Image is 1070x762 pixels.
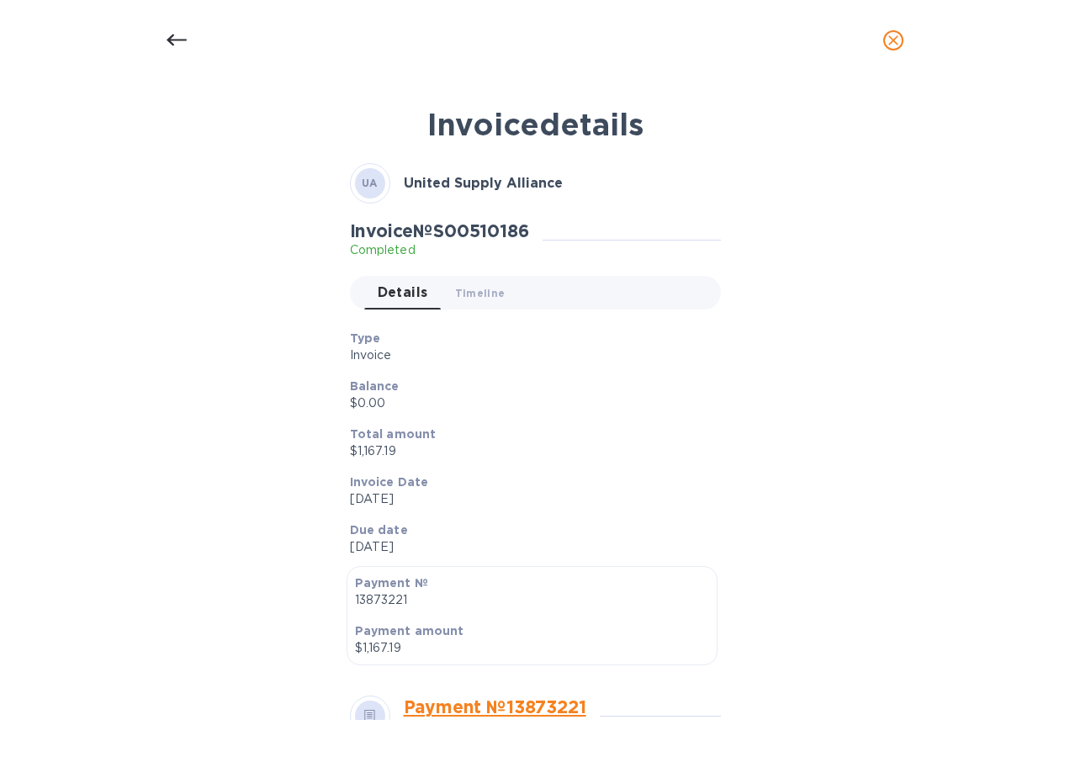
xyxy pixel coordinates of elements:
button: close [873,20,914,61]
b: United Supply Alliance [404,175,563,191]
p: $0.00 [350,394,707,412]
p: 13873221 [355,591,709,609]
p: Completed [350,241,529,259]
b: Payment amount [355,624,464,638]
p: [DATE] [350,490,707,508]
b: Payment № [355,576,428,590]
p: $1,167.19 [355,639,709,657]
h2: Invoice № S00510186 [350,220,529,241]
b: Invoice details [427,106,644,143]
a: Payment № 13873221 [404,696,586,717]
b: Balance [350,379,400,393]
span: Details [378,281,428,304]
b: Type [350,331,381,345]
b: Total amount [350,427,437,441]
p: Completed [404,718,586,736]
p: [DATE] [350,538,707,556]
b: UA [362,177,378,189]
b: Due date [350,523,408,537]
p: $1,167.19 [350,442,707,460]
p: Invoice [350,347,707,364]
span: Timeline [455,284,506,302]
b: Invoice Date [350,475,429,489]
